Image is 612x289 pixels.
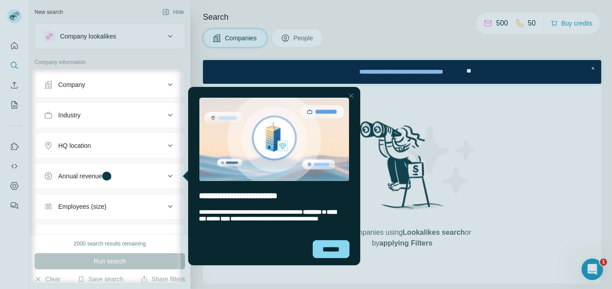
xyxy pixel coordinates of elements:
[58,80,85,89] div: Company
[34,275,60,284] button: Clear
[58,111,81,120] div: Industry
[35,135,185,156] button: HQ location
[58,233,95,242] div: Technologies
[78,275,123,284] button: Save search
[35,104,185,126] button: Industry
[35,165,185,187] button: Annual revenue ($)
[35,196,185,217] button: Employees (size)
[385,4,394,13] div: Close Step
[35,74,185,95] button: Company
[58,172,112,181] div: Annual revenue ($)
[58,141,91,150] div: HQ location
[135,2,261,22] div: Upgrade plan for full access to Surfe
[74,240,146,248] div: 2000 search results remaining
[58,202,106,211] div: Employees (size)
[181,85,362,267] iframe: Tooltip
[141,275,185,284] button: Share filters
[35,226,185,248] button: Technologies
